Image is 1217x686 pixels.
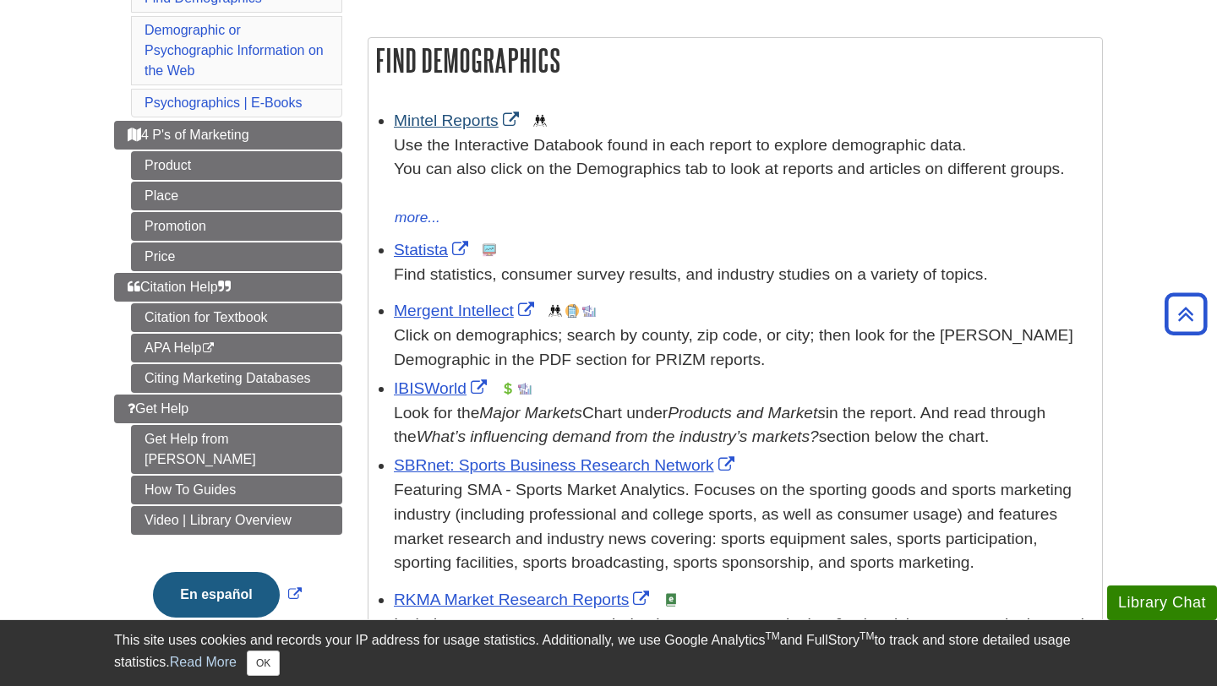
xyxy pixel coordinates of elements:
a: Citing Marketing Databases [131,364,342,393]
a: Link opens in new window [149,587,305,602]
a: Link opens in new window [394,456,739,474]
button: more... [394,206,441,230]
a: Promotion [131,212,342,241]
span: Get Help [128,401,188,416]
i: Major Markets [479,404,582,422]
sup: TM [765,630,779,642]
a: Psychographics | E-Books [145,95,302,110]
p: Find statistics, consumer survey results, and industry studies on a variety of topics. [394,263,1094,287]
a: Link opens in new window [394,241,472,259]
button: Close [247,651,280,676]
div: Includes reports on consumer behavior, consumer marketing & advertising, sport marketing, and more. [394,612,1094,661]
a: How To Guides [131,476,342,504]
sup: TM [860,630,874,642]
a: Read More [170,655,237,669]
a: Link opens in new window [394,379,491,397]
a: Place [131,182,342,210]
a: Citation for Textbook [131,303,342,332]
img: Demographics [533,114,547,128]
img: Statistics [483,243,496,257]
img: e-Book [664,593,678,607]
button: Library Chat [1107,585,1217,620]
img: Industry Report [518,382,532,395]
div: Use the Interactive Databook found in each report to explore demographic data. You can also click... [394,133,1094,206]
a: Link opens in new window [394,591,653,608]
div: Look for the Chart under in the report. And read through the section below the chart. [394,401,1094,450]
a: Citation Help [114,273,342,302]
p: Featuring SMA - Sports Market Analytics. Focuses on the sporting goods and sports marketing indus... [394,478,1094,575]
span: Citation Help [128,280,231,294]
a: Link opens in new window [394,302,538,319]
a: 4 P's of Marketing [114,121,342,150]
div: Click on demographics; search by county, zip code, or city; then look for the [PERSON_NAME] Demog... [394,324,1094,373]
a: Price [131,242,342,271]
h2: Find Demographics [368,38,1102,83]
img: Demographics [548,304,562,318]
img: Industry Report [582,304,596,318]
span: 4 P's of Marketing [128,128,249,142]
a: Demographic or Psychographic Information on the Web [145,23,324,78]
a: Product [131,151,342,180]
button: En español [153,572,279,618]
i: Products and Markets [668,404,826,422]
a: Video | Library Overview [131,506,342,535]
a: Get Help [114,395,342,423]
div: This site uses cookies and records your IP address for usage statistics. Additionally, we use Goo... [114,630,1103,676]
a: Get Help from [PERSON_NAME] [131,425,342,474]
i: This link opens in a new window [201,343,216,354]
i: What’s influencing demand from the industry’s markets? [417,427,819,445]
a: Link opens in new window [394,112,523,129]
a: APA Help [131,334,342,362]
a: Back to Top [1159,302,1213,325]
img: Company Information [565,304,579,318]
img: Financial Report [501,382,515,395]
